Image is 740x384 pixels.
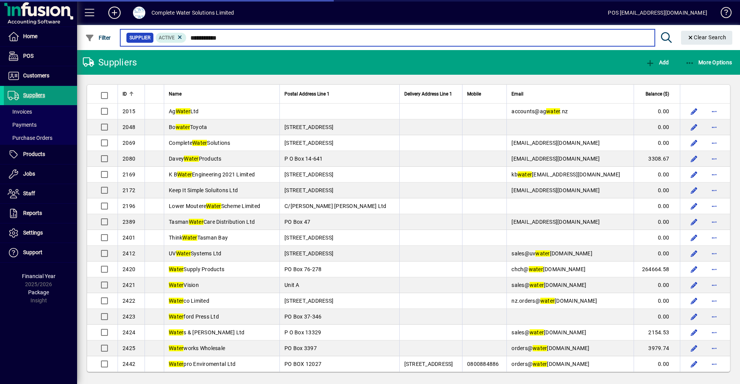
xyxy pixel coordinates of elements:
[177,171,192,178] em: Water
[85,35,111,41] span: Filter
[511,219,600,225] span: [EMAIL_ADDRESS][DOMAIN_NAME]
[169,235,228,241] span: Think Tasman Bay
[467,361,499,367] span: 0800884886
[123,124,135,130] span: 2048
[708,279,720,291] button: More options
[511,266,585,272] span: chch@ [DOMAIN_NAME]
[533,345,547,351] em: water
[123,235,135,241] span: 2401
[634,198,680,214] td: 0.00
[169,266,183,272] em: Water
[511,90,523,98] span: Email
[284,314,321,320] span: PO Box 37-346
[688,358,700,370] button: Edit
[688,153,700,165] button: Edit
[533,361,547,367] em: water
[4,164,77,184] a: Jobs
[688,310,700,323] button: Edit
[151,7,234,19] div: Complete Water Solutions Limited
[688,279,700,291] button: Edit
[284,266,321,272] span: PO Box 76-278
[83,56,137,69] div: Suppliers
[634,325,680,340] td: 2154.53
[4,105,77,118] a: Invoices
[284,203,386,209] span: C/[PERSON_NAME] [PERSON_NAME] Ltd
[169,90,275,98] div: Name
[708,153,720,165] button: More options
[634,356,680,372] td: 0.00
[284,171,333,178] span: [STREET_ADDRESS]
[688,263,700,275] button: Edit
[169,282,199,288] span: Vision
[511,140,600,146] span: [EMAIL_ADDRESS][DOMAIN_NAME]
[634,246,680,262] td: 0.00
[644,55,671,69] button: Add
[511,329,586,335] span: sales@ [DOMAIN_NAME]
[4,66,77,86] a: Customers
[4,27,77,46] a: Home
[169,329,245,335] span: s & [PERSON_NAME] Ltd
[511,108,568,114] span: accounts@ag .nz
[4,204,77,223] a: Reports
[708,342,720,354] button: More options
[646,90,669,98] span: Balance ($)
[169,314,219,320] span: ford Press Ltd
[708,247,720,260] button: More options
[169,250,222,257] span: UV Systems Ltd
[169,219,255,225] span: Tasman Care Distribution Ltd
[176,108,190,114] em: Water
[634,309,680,325] td: 0.00
[123,250,135,257] span: 2412
[683,55,734,69] button: More Options
[708,184,720,196] button: More options
[529,266,543,272] em: water
[284,250,333,257] span: [STREET_ADDRESS]
[182,235,197,241] em: Water
[530,282,544,288] em: water
[284,345,317,351] span: PO Box 3397
[4,243,77,262] a: Support
[688,121,700,133] button: Edit
[23,92,45,98] span: Suppliers
[176,250,191,257] em: Water
[284,140,333,146] span: [STREET_ADDRESS]
[192,140,207,146] em: Water
[169,156,222,162] span: Davey Products
[123,90,140,98] div: ID
[634,135,680,151] td: 0.00
[546,108,560,114] em: water
[688,295,700,307] button: Edit
[169,345,183,351] em: Water
[184,156,198,162] em: Water
[681,31,733,45] button: Clear
[404,361,453,367] span: [STREET_ADDRESS]
[708,216,720,228] button: More options
[404,90,452,98] span: Delivery Address Line 1
[23,210,42,216] span: Reports
[83,31,113,45] button: Filter
[123,361,135,367] span: 2442
[715,2,730,27] a: Knowledge Base
[608,7,707,19] div: POS [EMAIL_ADDRESS][DOMAIN_NAME]
[284,329,321,335] span: P O Box 13329
[530,329,544,335] em: water
[467,90,502,98] div: Mobile
[284,219,310,225] span: PO Box 47
[23,230,43,236] span: Settings
[687,34,727,40] span: Clear Search
[634,293,680,309] td: 0.00
[4,223,77,243] a: Settings
[708,295,720,307] button: More options
[8,122,37,128] span: Payments
[206,203,221,209] em: Water
[685,59,732,65] span: More Options
[688,231,700,244] button: Edit
[634,151,680,167] td: 3308.67
[169,298,183,304] em: Water
[156,33,187,43] mat-chip: Activation Status: Active
[123,140,135,146] span: 2069
[708,326,720,339] button: More options
[688,168,700,181] button: Edit
[127,6,151,20] button: Profile
[176,124,190,130] em: water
